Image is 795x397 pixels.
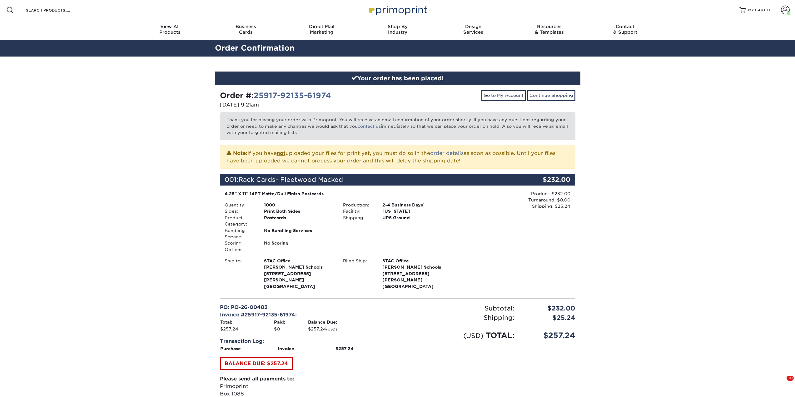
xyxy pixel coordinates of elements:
[220,208,259,214] div: Sides:
[338,208,378,214] div: Facility:
[519,304,580,313] div: $232.00
[358,124,381,129] a: contact us
[274,319,308,325] th: Paid:
[220,325,274,332] td: $257.24
[486,331,514,340] span: TOTAL:
[527,90,575,101] a: Continue Shopping
[132,24,208,35] div: Products
[360,20,435,40] a: Shop ByIndustry
[516,174,575,186] div: $232.00
[481,90,526,101] a: Go to My Account
[259,202,338,208] div: 1000
[338,215,378,221] div: Shipping:
[220,91,331,100] strong: Order #:
[587,24,663,29] span: Contact
[220,376,294,382] strong: Please send all payments to:
[220,338,393,345] div: Transaction Log:
[264,258,334,264] span: STAC Office
[430,150,464,156] a: order details
[226,149,569,165] p: If you have uploaded your files for print yet, you must do so in the as soon as possible. Until y...
[378,215,457,221] div: UPS Ground
[308,325,393,332] td: $257.24
[366,3,429,17] img: Primoprint
[308,319,393,325] th: Balance Due:
[259,240,338,253] div: No Scoring
[435,24,511,29] span: Design
[587,24,663,35] div: & Support
[259,208,338,214] div: Print Both Sides
[210,42,585,54] h2: Order Confirmation
[208,24,284,35] div: Cards
[220,227,259,240] div: Bundling Service:
[220,174,516,186] div: 001:
[338,202,378,208] div: Production:
[259,215,338,227] div: Postcards
[360,24,435,29] span: Shop By
[220,202,259,208] div: Quantity:
[208,20,284,40] a: BusinessCards
[511,24,587,35] div: & Templates
[259,227,338,240] div: No Bundling Services
[264,258,334,289] strong: [GEOGRAPHIC_DATA]
[132,24,208,29] span: View All
[220,319,274,325] th: Total:
[254,91,331,100] a: 25917-92135-61974
[220,240,259,253] div: Scoring Options:
[382,258,452,289] strong: [GEOGRAPHIC_DATA]
[435,24,511,35] div: Services
[220,258,259,290] div: Ship to:
[378,202,457,208] div: 2-4 Business Days
[220,112,575,140] p: Thank you for placing your order with Primoprint. You will receive an email confirmation of your ...
[382,270,452,283] span: [STREET_ADDRESS][PERSON_NAME]
[220,304,393,311] div: PO: PO-26-00483
[284,24,360,35] div: Marketing
[132,20,208,40] a: View AllProducts
[284,24,360,29] span: Direct Mail
[360,24,435,35] div: Industry
[378,208,457,214] div: [US_STATE]
[519,330,580,341] div: $257.24
[278,346,294,351] strong: Invoice
[382,258,452,264] span: STAC Office
[208,24,284,29] span: Business
[220,346,241,351] strong: Purchase
[284,20,360,40] a: Direct MailMarketing
[220,311,393,319] div: Invoice #25917-92135-61974:
[220,215,259,227] div: Product Category:
[767,8,770,12] span: 0
[398,304,519,313] div: Subtotal:
[274,325,308,332] td: $0
[264,264,334,270] span: [PERSON_NAME] Schools
[457,191,570,210] div: Product: $232.00 Turnaround: $0.00 Shipping: $25.24
[748,7,766,13] span: MY CART
[277,150,286,156] b: not
[587,20,663,40] a: Contact& Support
[215,72,580,85] div: Your order has been placed!
[264,270,334,283] span: [STREET_ADDRESS][PERSON_NAME]
[463,332,483,340] small: (USD)
[25,6,86,14] input: SEARCH PRODUCTS.....
[398,313,519,322] div: Shipping:
[511,20,587,40] a: Resources& Templates
[435,20,511,40] a: DesignServices
[338,258,378,290] div: Blind Ship:
[326,327,337,331] small: (USD)
[519,313,580,322] div: $25.24
[220,357,293,370] a: BALANCE DUE: $257.24
[511,24,587,29] span: Resources
[233,150,247,156] strong: Note:
[220,101,393,109] p: [DATE] 9:21am
[382,264,452,270] span: [PERSON_NAME] Schools
[238,176,343,183] span: Rack Cards- Fleetwood Macked
[225,191,452,197] div: 4.25" X 11" 14PT Matte/Dull Finish Postcards
[787,376,794,381] span: 10
[335,346,354,351] strong: $257.24
[774,376,789,391] iframe: Intercom live chat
